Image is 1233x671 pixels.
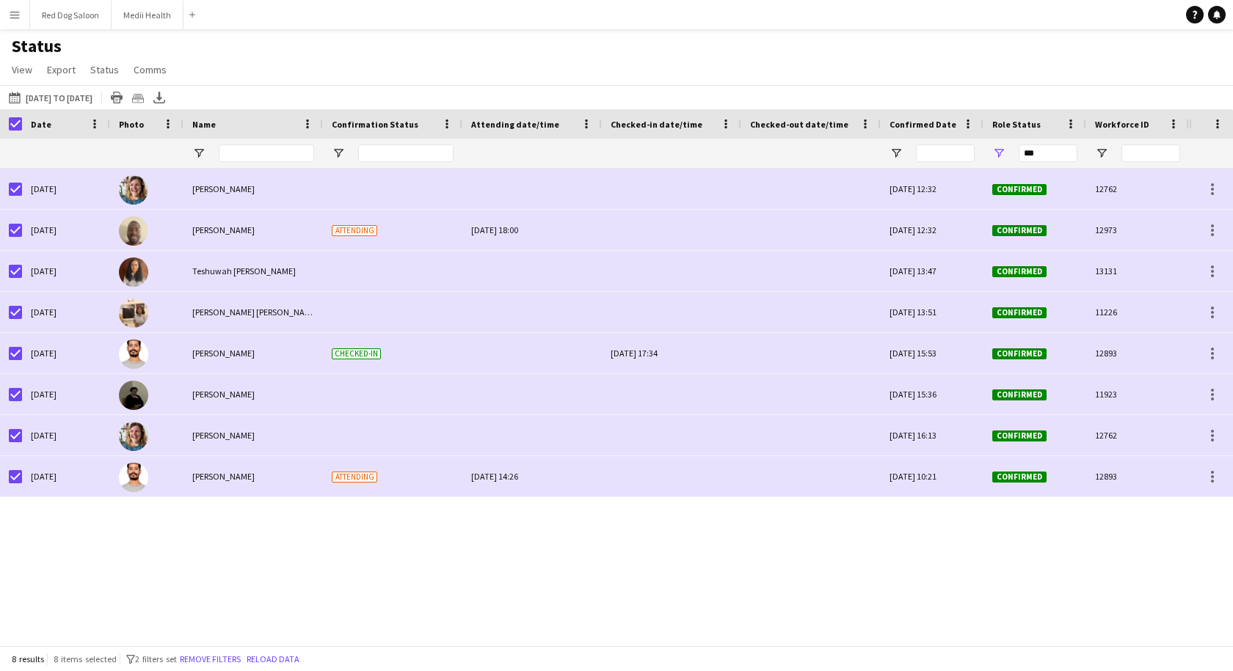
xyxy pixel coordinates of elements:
img: Oluwatobi Fagbenle [119,216,148,246]
div: [DATE] 17:34 [611,333,732,373]
span: Workforce ID [1095,119,1149,130]
span: Status [90,63,119,76]
input: Role Status Filter Input [1019,144,1077,162]
div: [DATE] 14:26 [471,456,593,496]
div: [DATE] [22,169,110,209]
button: Medii Health [112,1,183,29]
button: [DATE] to [DATE] [6,89,95,106]
span: Confirmed [992,348,1047,359]
img: Mahamedqadar Osman [119,381,148,410]
span: Role Status [992,119,1041,130]
button: Red Dog Saloon [30,1,112,29]
span: Attending date/time [471,119,559,130]
div: [DATE] 10:21 [881,456,983,496]
span: Confirmed [992,225,1047,236]
img: Nadia Rich [119,422,148,451]
div: 11923 [1086,374,1189,414]
button: Remove filters [177,651,244,667]
span: Photo [119,119,144,130]
button: Open Filter Menu [332,147,345,160]
div: [DATE] [22,374,110,414]
span: Confirmed [992,184,1047,195]
div: [DATE] [22,210,110,250]
div: [DATE] [22,292,110,332]
span: Checked-in date/time [611,119,702,130]
div: [DATE] 12:32 [881,210,983,250]
div: [DATE] [22,333,110,373]
span: Confirmation Status [332,119,418,130]
div: 12973 [1086,210,1189,250]
span: [PERSON_NAME] [192,471,255,482]
span: [PERSON_NAME] [192,430,255,441]
span: [PERSON_NAME] [192,348,255,359]
a: View [6,60,38,79]
div: [DATE] 18:00 [471,210,593,250]
div: [DATE] 12:32 [881,169,983,209]
a: Status [84,60,125,79]
div: 12893 [1086,456,1189,496]
span: Confirmed [992,430,1047,441]
div: [DATE] [22,251,110,291]
span: Confirmed [992,472,1047,483]
div: [DATE] 13:47 [881,251,983,291]
div: [DATE] [22,456,110,496]
span: Confirmed [992,389,1047,400]
app-action-btn: Crew files as ZIP [129,89,147,106]
div: 12893 [1086,333,1189,373]
div: [DATE] 15:36 [881,374,983,414]
img: Arjun Varma [119,340,148,369]
a: Comms [128,60,172,79]
img: Arjun Varma [119,463,148,492]
input: Name Filter Input [219,144,314,162]
span: Attending [332,225,377,236]
span: Name [192,119,216,130]
div: 11226 [1086,292,1189,332]
button: Reload data [244,651,302,667]
app-action-btn: Export XLSX [150,89,168,106]
span: 2 filters set [135,653,177,664]
button: Open Filter Menu [992,147,1005,160]
input: Confirmation Status Filter Input [358,144,454,162]
button: Open Filter Menu [1095,147,1108,160]
span: Date [31,119,51,130]
div: 12762 [1086,169,1189,209]
span: Checked-in [332,348,381,359]
div: [DATE] 16:13 [881,415,983,455]
span: Export [47,63,76,76]
img: Nadia Rich [119,175,148,205]
span: Confirmed [992,307,1047,318]
div: 13131 [1086,251,1189,291]
span: View [12,63,32,76]
app-action-btn: Print [108,89,126,106]
span: [PERSON_NAME] [PERSON_NAME] [192,307,319,318]
a: Export [41,60,81,79]
span: 8 items selected [54,653,117,664]
input: Confirmed Date Filter Input [916,144,975,162]
div: [DATE] 15:53 [881,333,983,373]
span: [PERSON_NAME] [192,224,255,235]
span: [PERSON_NAME] [192,183,255,194]
button: Open Filter Menu [192,147,205,160]
div: 12762 [1086,415,1189,455]
div: [DATE] 13:51 [881,292,983,332]
span: Checked-out date/time [750,119,848,130]
button: Open Filter Menu [890,147,903,160]
input: Workforce ID Filter Input [1121,144,1180,162]
div: [DATE] [22,415,110,455]
span: Confirmed Date [890,119,956,130]
span: [PERSON_NAME] [192,389,255,400]
span: Confirmed [992,266,1047,277]
span: Teshuwah [PERSON_NAME] [192,265,296,276]
img: Teshuwah STOTT [119,257,148,287]
span: Attending [332,472,377,483]
span: Comms [134,63,167,76]
img: Annie Dan [119,298,148,328]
